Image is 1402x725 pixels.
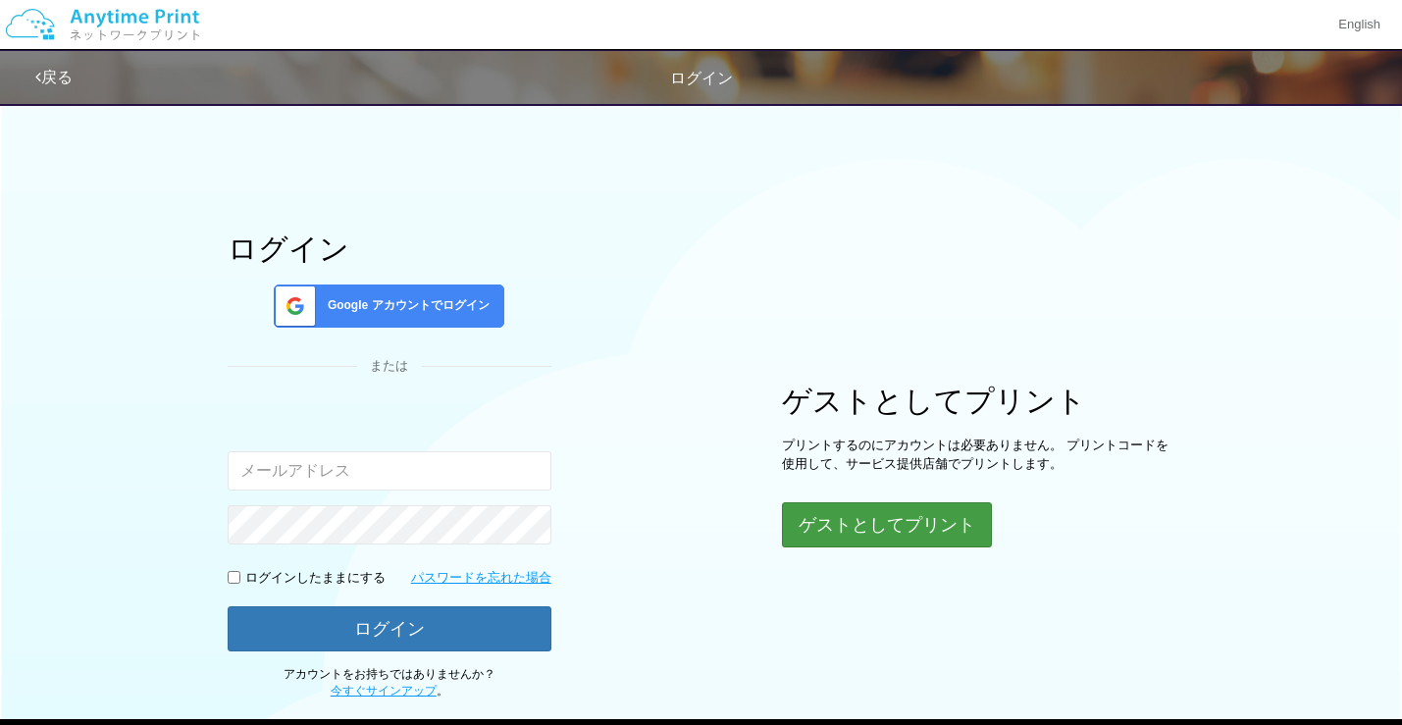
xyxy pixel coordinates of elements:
a: 戻る [35,69,73,85]
span: 。 [331,684,448,698]
p: アカウントをお持ちではありませんか？ [228,666,551,699]
button: ゲストとしてプリント [782,502,992,547]
span: Google アカウントでログイン [320,297,490,314]
h1: ログイン [228,233,551,265]
input: メールアドレス [228,451,551,491]
p: ログインしたままにする [245,569,386,588]
p: プリントするのにアカウントは必要ありません。 プリントコードを使用して、サービス提供店舗でプリントします。 [782,437,1174,473]
a: パスワードを忘れた場合 [411,569,551,588]
span: ログイン [670,70,733,86]
button: ログイン [228,606,551,651]
h1: ゲストとしてプリント [782,385,1174,417]
div: または [228,357,551,376]
a: 今すぐサインアップ [331,684,437,698]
